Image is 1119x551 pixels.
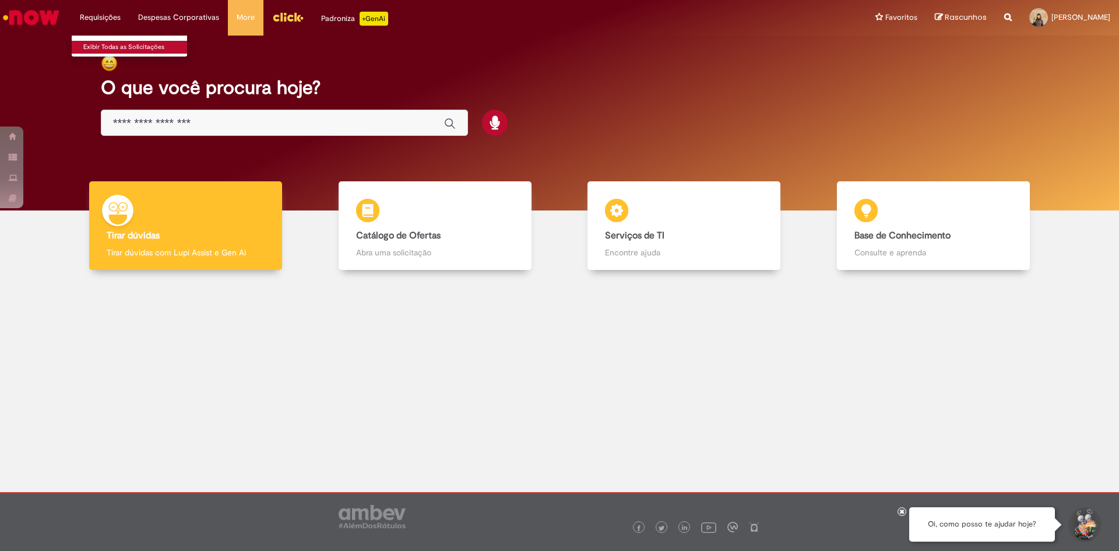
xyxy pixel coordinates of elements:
img: logo_footer_workplace.png [727,522,738,532]
a: Base de Conhecimento Consulte e aprenda [809,181,1058,271]
span: Rascunhos [945,12,987,23]
img: click_logo_yellow_360x200.png [272,8,304,26]
span: Requisições [80,12,121,23]
span: More [237,12,255,23]
img: logo_footer_youtube.png [701,520,716,535]
a: Tirar dúvidas Tirar dúvidas com Lupi Assist e Gen Ai [61,181,311,271]
h2: O que você procura hoje? [101,78,1019,98]
img: logo_footer_naosei.png [749,522,759,532]
a: Rascunhos [935,12,987,23]
p: Encontre ajuda [605,247,763,258]
div: Padroniza [321,12,388,26]
b: Base de Conhecimento [854,230,951,241]
div: Oi, como posso te ajudar hoje? [909,507,1055,542]
ul: Requisições [71,35,188,57]
b: Serviços de TI [605,230,664,241]
img: logo_footer_linkedin.png [682,525,688,532]
a: Exibir Todas as Solicitações [72,41,200,54]
img: happy-face.png [101,55,118,72]
span: Favoritos [885,12,917,23]
a: Catálogo de Ofertas Abra uma solicitação [311,181,560,271]
p: +GenAi [360,12,388,26]
button: Iniciar Conversa de Suporte [1067,507,1102,542]
img: logo_footer_facebook.png [636,525,642,531]
b: Catálogo de Ofertas [356,230,441,241]
span: Despesas Corporativas [138,12,219,23]
img: logo_footer_twitter.png [659,525,664,531]
img: logo_footer_ambev_rotulo_gray.png [339,505,406,528]
p: Tirar dúvidas com Lupi Assist e Gen Ai [107,247,265,258]
p: Consulte e aprenda [854,247,1012,258]
p: Abra uma solicitação [356,247,514,258]
b: Tirar dúvidas [107,230,160,241]
a: Serviços de TI Encontre ajuda [559,181,809,271]
span: [PERSON_NAME] [1051,12,1110,22]
img: ServiceNow [1,6,61,29]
